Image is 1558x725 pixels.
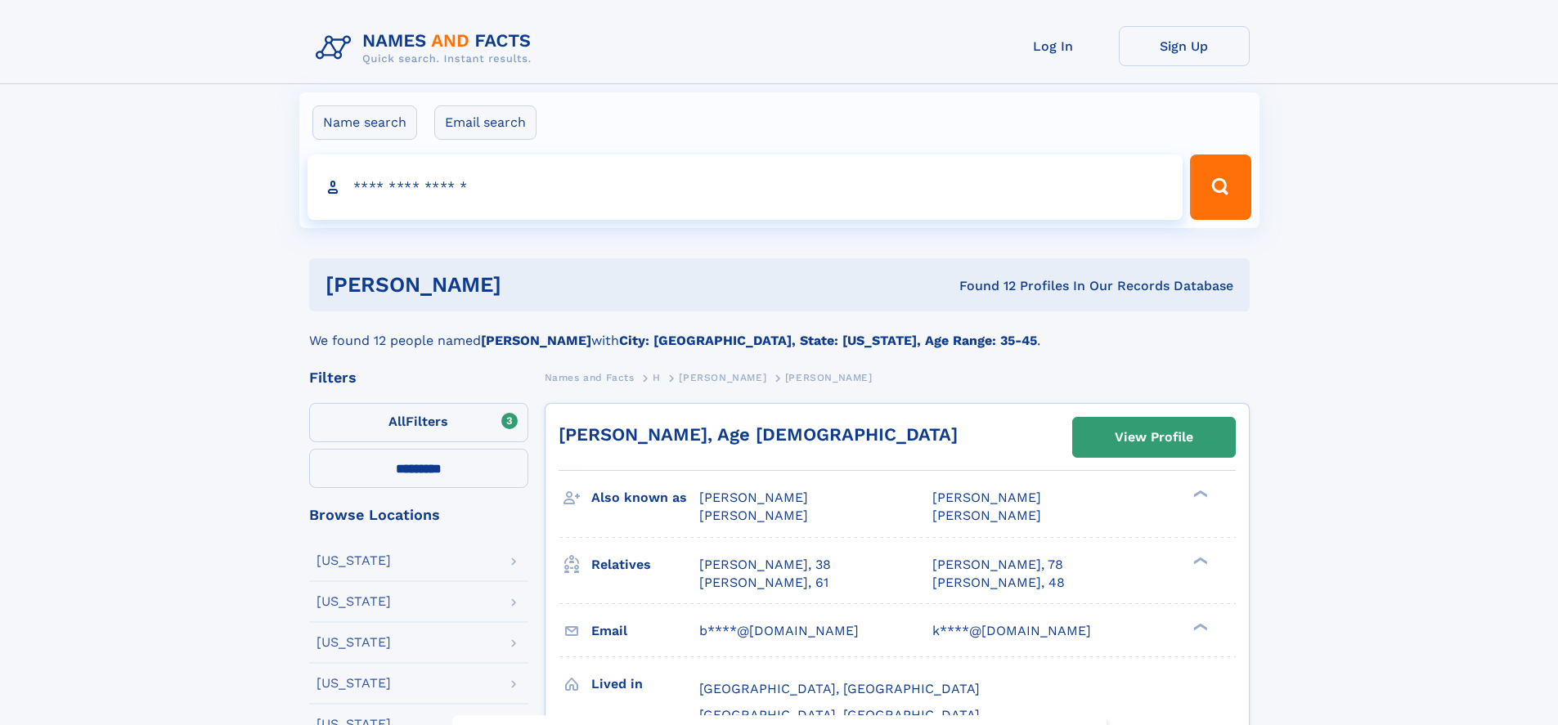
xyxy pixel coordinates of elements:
[317,554,391,567] div: [US_STATE]
[1189,489,1209,499] div: ❯
[388,414,406,429] span: All
[653,367,661,387] a: H
[699,681,980,696] span: [GEOGRAPHIC_DATA], [GEOGRAPHIC_DATA]
[679,367,766,387] a: [PERSON_NAME]
[679,372,766,383] span: [PERSON_NAME]
[1190,154,1250,220] button: Search Button
[1189,555,1209,566] div: ❯
[309,508,528,522] div: Browse Locations
[699,508,808,523] span: [PERSON_NAME]
[932,556,1063,574] a: [PERSON_NAME], 78
[309,403,528,442] label: Filters
[317,677,391,690] div: [US_STATE]
[308,154,1183,220] input: search input
[591,617,699,645] h3: Email
[730,277,1233,295] div: Found 12 Profiles In Our Records Database
[699,556,831,574] a: [PERSON_NAME], 38
[317,595,391,608] div: [US_STATE]
[1073,418,1235,457] a: View Profile
[591,484,699,512] h3: Also known as
[699,707,980,723] span: [GEOGRAPHIC_DATA], [GEOGRAPHIC_DATA]
[653,372,661,383] span: H
[481,333,591,348] b: [PERSON_NAME]
[1189,621,1209,632] div: ❯
[309,26,545,70] img: Logo Names and Facts
[932,508,1041,523] span: [PERSON_NAME]
[1115,418,1193,456] div: View Profile
[1119,26,1250,66] a: Sign Up
[932,574,1065,592] a: [PERSON_NAME], 48
[591,670,699,698] h3: Lived in
[309,311,1250,351] div: We found 12 people named with .
[591,551,699,579] h3: Relatives
[559,424,958,445] a: [PERSON_NAME], Age [DEMOGRAPHIC_DATA]
[988,26,1119,66] a: Log In
[785,372,873,383] span: [PERSON_NAME]
[699,574,828,592] a: [PERSON_NAME], 61
[312,105,417,140] label: Name search
[326,275,730,295] h1: [PERSON_NAME]
[317,636,391,649] div: [US_STATE]
[309,370,528,385] div: Filters
[619,333,1037,348] b: City: [GEOGRAPHIC_DATA], State: [US_STATE], Age Range: 35-45
[699,490,808,505] span: [PERSON_NAME]
[932,490,1041,505] span: [PERSON_NAME]
[545,367,635,387] a: Names and Facts
[434,105,537,140] label: Email search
